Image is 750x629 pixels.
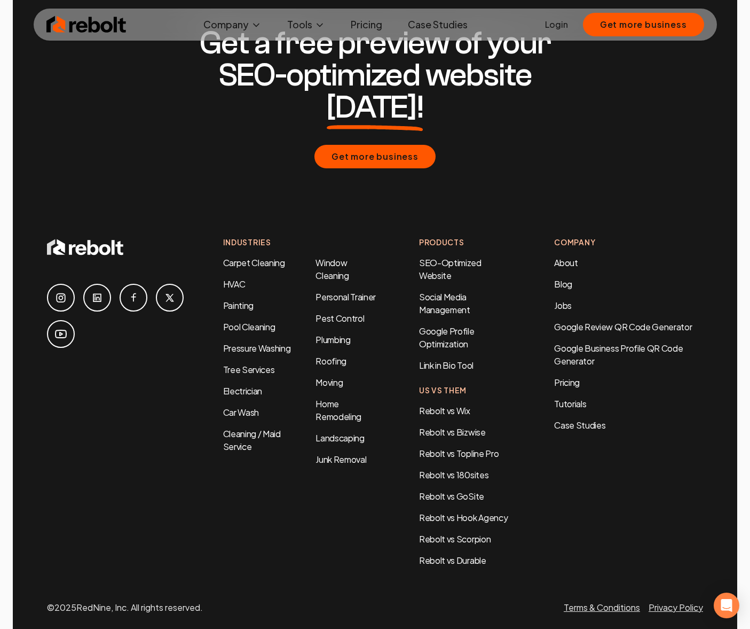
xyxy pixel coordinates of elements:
[419,325,475,350] a: Google Profile Optimization
[46,14,127,35] img: Rebolt Logo
[554,343,683,367] a: Google Business Profile QR Code Generator
[315,313,364,324] a: Pest Control
[170,27,580,123] h2: Get a free preview of your SEO-optimized website
[315,334,350,345] a: Plumbing
[419,555,486,566] a: Rebolt vs Durable
[554,278,572,290] a: Blog
[419,237,511,248] h4: Products
[554,419,703,432] a: Case Studies
[545,18,568,31] a: Login
[554,321,692,332] a: Google Review QR Code Generator
[583,13,704,36] button: Get more business
[399,14,476,35] a: Case Studies
[554,398,703,410] a: Tutorials
[223,257,285,268] a: Carpet Cleaning
[342,14,391,35] a: Pricing
[649,602,703,613] a: Privacy Policy
[419,491,484,502] a: Rebolt vs GoSite
[315,432,364,444] a: Landscaping
[419,448,499,459] a: Rebolt vs Topline Pro
[554,376,703,389] a: Pricing
[554,257,578,268] a: About
[419,385,511,396] h4: Us Vs Them
[714,593,739,618] div: Open Intercom Messenger
[315,454,366,465] a: Junk Removal
[315,377,343,388] a: Moving
[279,14,334,35] button: Tools
[195,14,270,35] button: Company
[564,602,640,613] a: Terms & Conditions
[223,343,291,354] a: Pressure Washing
[223,428,281,452] a: Cleaning / Maid Service
[419,469,488,480] a: Rebolt vs 180sites
[419,426,486,438] a: Rebolt vs Bizwise
[223,407,259,418] a: Car Wash
[419,291,470,315] a: Social Media Management
[315,355,346,367] a: Roofing
[315,257,349,281] a: Window Cleaning
[419,512,508,523] a: Rebolt vs Hook Agency
[223,278,246,290] a: HVAC
[554,237,703,248] h4: Company
[223,321,275,332] a: Pool Cleaning
[315,398,361,422] a: Home Remodeling
[223,385,262,397] a: Electrician
[223,300,254,311] a: Painting
[223,364,275,375] a: Tree Services
[315,291,376,302] a: Personal Trainer
[419,360,473,371] a: Link in Bio Tool
[223,237,376,248] h4: Industries
[554,300,572,311] a: Jobs
[419,257,481,281] a: SEO-Optimized Website
[419,533,491,545] a: Rebolt vs Scorpion
[327,91,423,123] span: [DATE]!
[314,145,436,168] button: Get more business
[419,405,470,416] a: Rebolt vs Wix
[47,601,203,614] p: © 2025 RedNine, Inc. All rights reserved.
